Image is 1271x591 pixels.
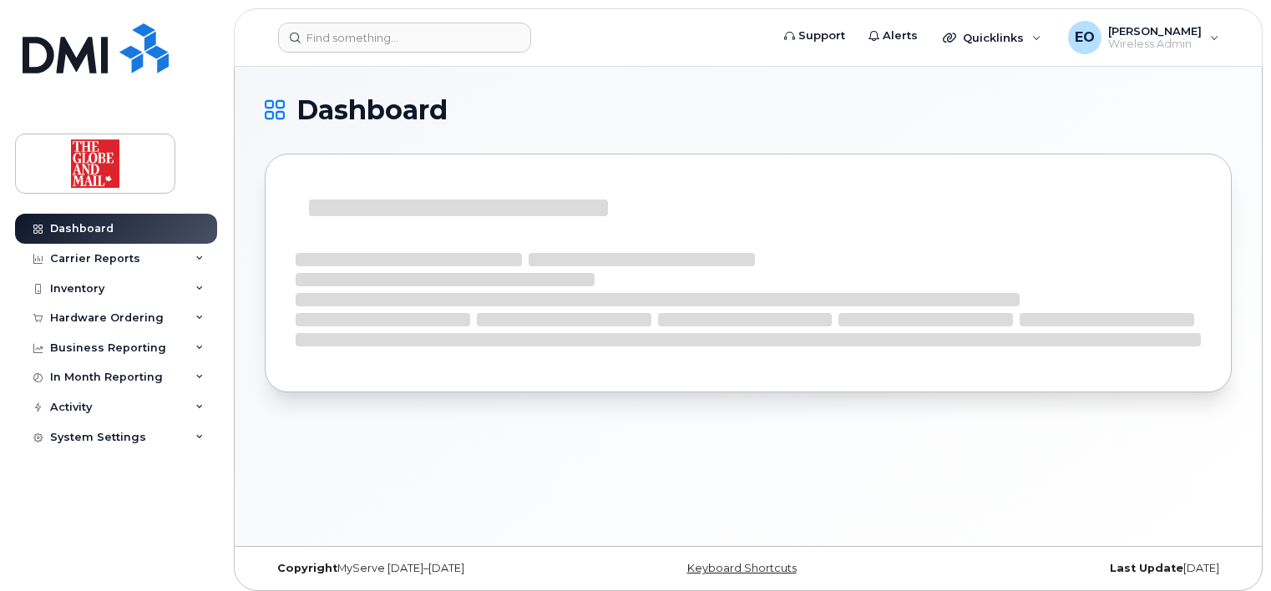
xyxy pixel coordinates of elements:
div: MyServe [DATE]–[DATE] [265,562,587,575]
strong: Copyright [277,562,337,574]
strong: Last Update [1110,562,1183,574]
a: Keyboard Shortcuts [687,562,797,574]
div: [DATE] [909,562,1232,575]
span: Dashboard [296,98,448,123]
